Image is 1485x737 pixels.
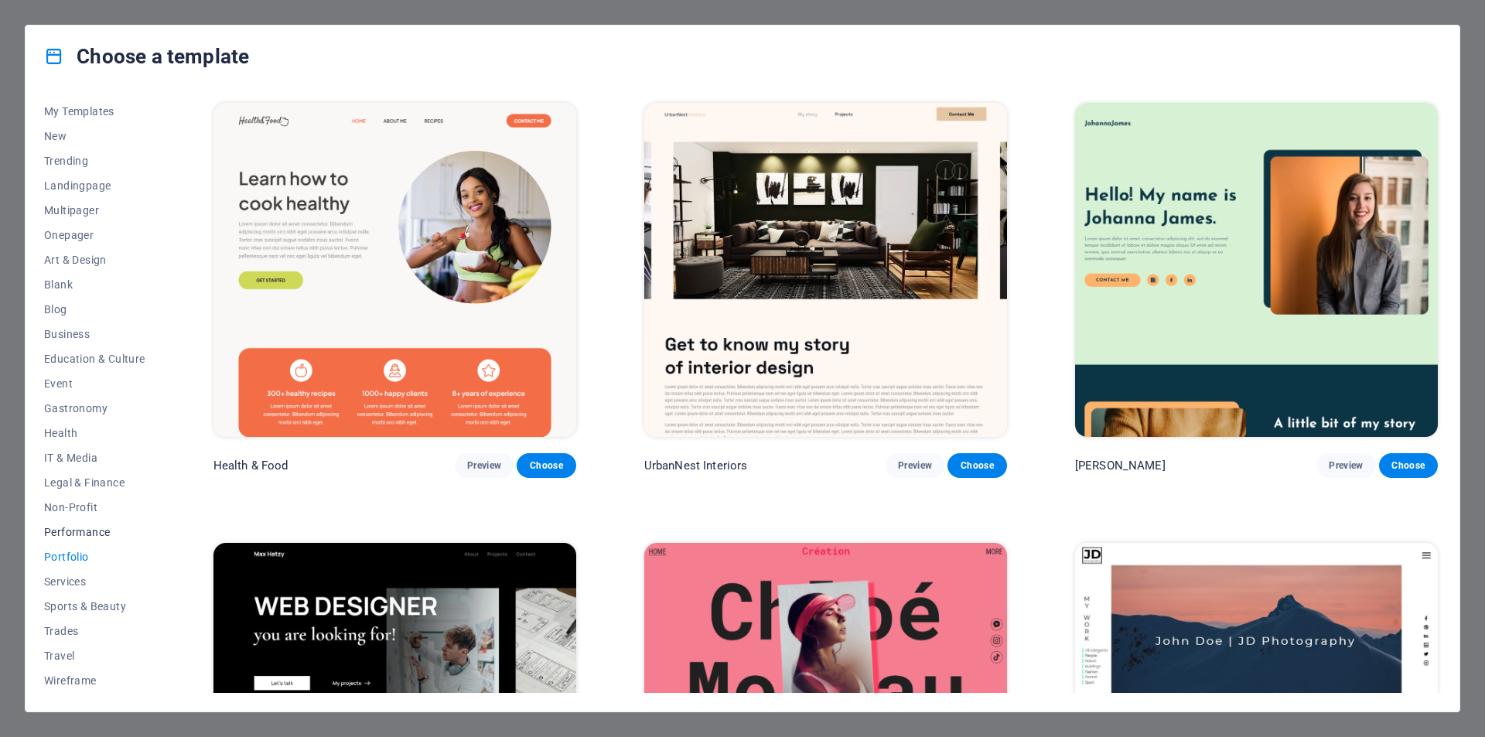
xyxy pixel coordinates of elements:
button: Onepager [44,223,145,247]
button: New [44,124,145,148]
span: Onepager [44,229,145,241]
button: Art & Design [44,247,145,272]
span: Non-Profit [44,501,145,514]
span: My Templates [44,105,145,118]
img: Health & Food [213,103,576,437]
button: Performance [44,520,145,544]
span: Preview [1329,459,1363,472]
span: Landingpage [44,179,145,192]
span: Services [44,575,145,588]
button: Business [44,322,145,346]
span: Trending [44,155,145,167]
span: Wireframe [44,674,145,687]
button: Wireframe [44,668,145,693]
span: Blog [44,303,145,316]
button: Services [44,569,145,594]
span: Gastronomy [44,402,145,415]
span: Performance [44,526,145,538]
button: Trending [44,148,145,173]
span: Sports & Beauty [44,600,145,612]
button: Legal & Finance [44,470,145,495]
span: Art & Design [44,254,145,266]
button: Preview [886,453,944,478]
span: Event [44,377,145,390]
span: Choose [1391,459,1425,472]
span: Portfolio [44,551,145,563]
button: IT & Media [44,445,145,470]
button: Non-Profit [44,495,145,520]
button: Portfolio [44,544,145,569]
button: Travel [44,643,145,668]
button: Choose [517,453,575,478]
button: Gastronomy [44,396,145,421]
button: Sports & Beauty [44,594,145,619]
button: Event [44,371,145,396]
span: Choose [529,459,563,472]
button: Choose [1379,453,1438,478]
span: Legal & Finance [44,476,145,489]
p: [PERSON_NAME] [1075,458,1166,473]
button: Blank [44,272,145,297]
span: Blank [44,278,145,291]
button: Landingpage [44,173,145,198]
span: IT & Media [44,452,145,464]
button: Education & Culture [44,346,145,371]
span: Preview [898,459,932,472]
button: Blog [44,297,145,322]
button: Preview [1316,453,1375,478]
span: Preview [467,459,501,472]
button: Health [44,421,145,445]
button: Trades [44,619,145,643]
span: New [44,130,145,142]
p: Health & Food [213,458,288,473]
img: UrbanNest Interiors [644,103,1007,437]
button: My Templates [44,99,145,124]
span: Education & Culture [44,353,145,365]
p: UrbanNest Interiors [644,458,748,473]
button: Choose [947,453,1006,478]
span: Trades [44,625,145,637]
span: Business [44,328,145,340]
button: Preview [455,453,514,478]
span: Health [44,427,145,439]
img: Johanna James [1075,103,1438,437]
h4: Choose a template [44,44,249,69]
span: Travel [44,650,145,662]
span: Multipager [44,204,145,217]
span: Choose [960,459,994,472]
button: Multipager [44,198,145,223]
